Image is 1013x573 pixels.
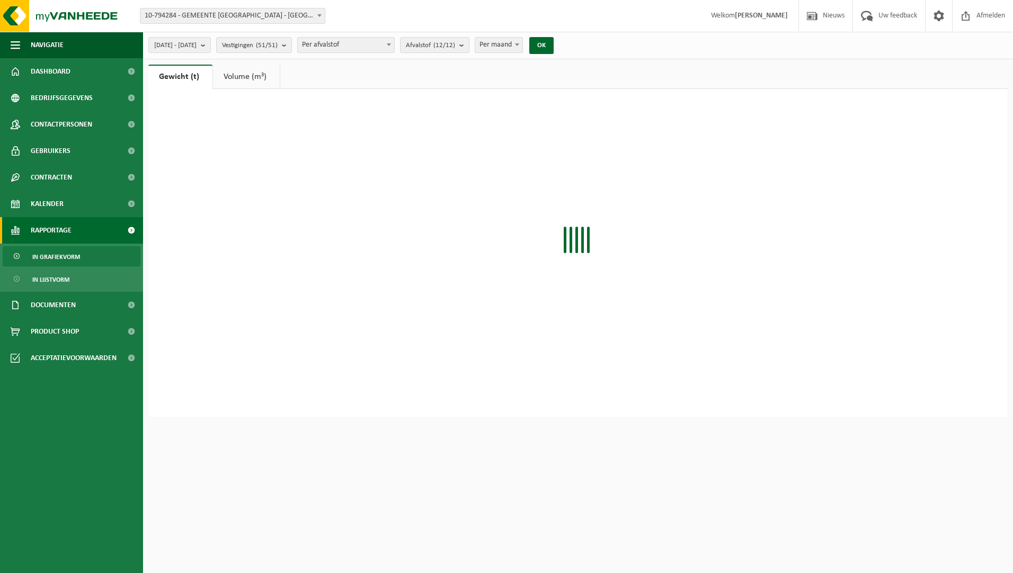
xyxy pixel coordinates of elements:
[140,8,325,24] span: 10-794284 - GEMEENTE BEVEREN - BEVEREN-WAAS
[31,318,79,345] span: Product Shop
[31,138,70,164] span: Gebruikers
[31,217,72,244] span: Rapportage
[400,37,469,53] button: Afvalstof(12/12)
[216,37,292,53] button: Vestigingen(51/51)
[735,12,788,20] strong: [PERSON_NAME]
[31,164,72,191] span: Contracten
[3,269,140,289] a: In lijstvorm
[298,38,394,52] span: Per afvalstof
[31,85,93,111] span: Bedrijfsgegevens
[433,42,455,49] count: (12/12)
[406,38,455,53] span: Afvalstof
[529,37,554,54] button: OK
[31,292,76,318] span: Documenten
[297,37,395,53] span: Per afvalstof
[256,42,278,49] count: (51/51)
[31,191,64,217] span: Kalender
[475,37,523,53] span: Per maand
[31,111,92,138] span: Contactpersonen
[213,65,280,89] a: Volume (m³)
[140,8,325,23] span: 10-794284 - GEMEENTE BEVEREN - BEVEREN-WAAS
[31,345,117,371] span: Acceptatievoorwaarden
[31,32,64,58] span: Navigatie
[148,65,212,89] a: Gewicht (t)
[32,247,80,267] span: In grafiekvorm
[222,38,278,53] span: Vestigingen
[475,38,522,52] span: Per maand
[3,246,140,266] a: In grafiekvorm
[154,38,197,53] span: [DATE] - [DATE]
[32,270,69,290] span: In lijstvorm
[31,58,70,85] span: Dashboard
[148,37,211,53] button: [DATE] - [DATE]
